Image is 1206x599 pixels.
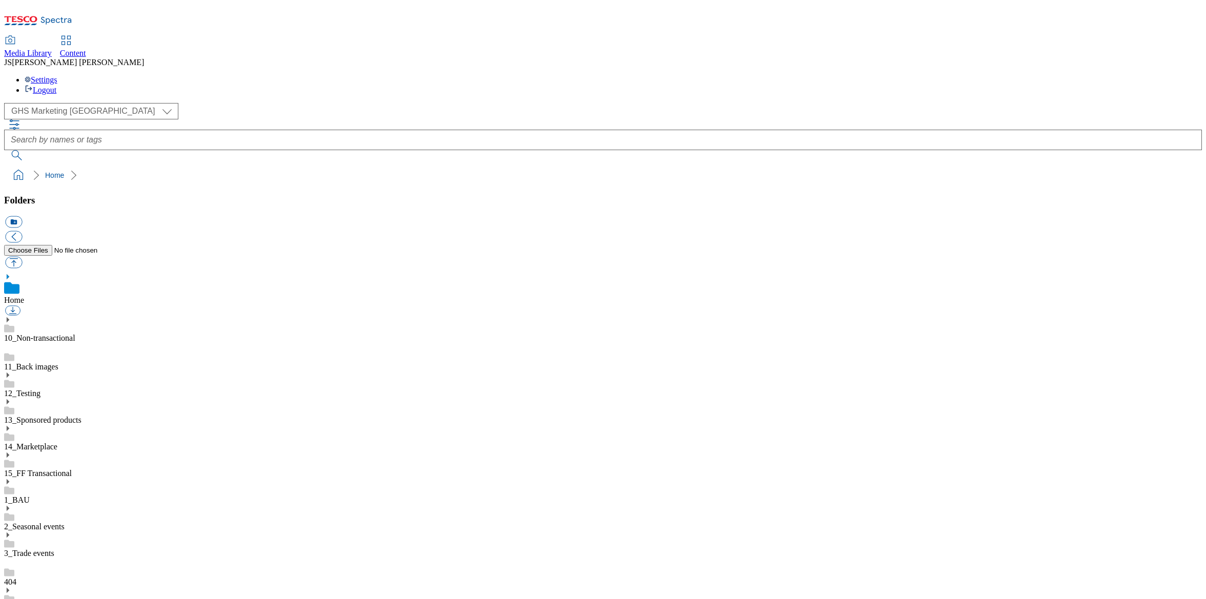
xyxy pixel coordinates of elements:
a: 12_Testing [4,389,40,398]
a: 13_Sponsored products [4,416,81,424]
a: 404 [4,577,16,586]
a: Media Library [4,36,52,58]
a: Content [60,36,86,58]
span: Media Library [4,49,52,57]
a: 1_BAU [4,495,30,504]
a: 10_Non-transactional [4,334,75,342]
a: 15_FF Transactional [4,469,72,478]
a: Logout [25,86,56,94]
a: Home [4,296,24,304]
a: home [10,167,27,183]
a: Settings [25,75,57,84]
a: 2_Seasonal events [4,522,65,531]
a: 11_Back images [4,362,58,371]
a: 3_Trade events [4,549,54,557]
span: JS [4,58,12,67]
h3: Folders [4,195,1202,206]
span: [PERSON_NAME] [PERSON_NAME] [12,58,144,67]
nav: breadcrumb [4,166,1202,185]
a: 14_Marketplace [4,442,57,451]
span: Content [60,49,86,57]
input: Search by names or tags [4,130,1202,150]
a: Home [45,171,64,179]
